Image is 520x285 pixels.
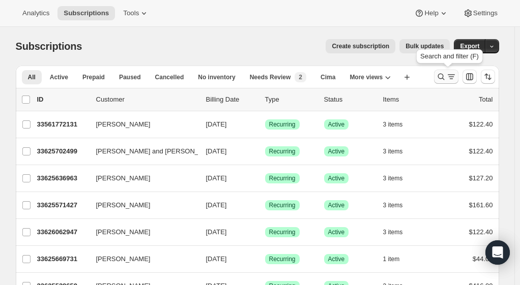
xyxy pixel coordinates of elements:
[328,174,345,182] span: Active
[96,146,220,156] span: [PERSON_NAME] and [PERSON_NAME]
[328,201,345,209] span: Active
[37,94,88,105] p: ID
[117,6,155,20] button: Tools
[383,144,414,159] button: 3 items
[269,147,296,155] span: Recurring
[454,39,485,53] button: Export
[206,174,227,182] span: [DATE]
[406,42,444,50] span: Bulk updates
[37,200,88,210] p: 33625571427
[408,6,454,20] button: Help
[328,120,345,129] span: Active
[383,255,400,263] span: 1 item
[299,73,302,81] span: 2
[383,117,414,132] button: 3 items
[90,170,192,186] button: [PERSON_NAME]
[82,73,105,81] span: Prepaid
[399,39,450,53] button: Bulk updates
[328,228,345,236] span: Active
[206,255,227,263] span: [DATE]
[37,119,88,130] p: 33561772131
[37,94,493,105] div: IDCustomerBilling DateTypeStatusItemsTotal
[469,201,493,209] span: $161.60
[424,9,438,17] span: Help
[469,147,493,155] span: $122.40
[269,201,296,209] span: Recurring
[206,228,227,236] span: [DATE]
[469,174,493,182] span: $127.20
[269,120,296,129] span: Recurring
[328,147,345,155] span: Active
[64,9,109,17] span: Subscriptions
[37,146,88,156] p: 33625702499
[383,171,414,185] button: 3 items
[324,94,375,105] p: Status
[326,39,395,53] button: Create subscription
[383,94,434,105] div: Items
[383,174,403,182] span: 3 items
[383,198,414,212] button: 3 items
[383,252,411,266] button: 1 item
[265,94,316,105] div: Type
[37,225,493,239] div: 33626062947[PERSON_NAME][DATE]SuccessRecurringSuccessActive3 items$122.40
[37,252,493,266] div: 33625669731[PERSON_NAME][DATE]SuccessRecurringSuccessActive1 item$44.00
[96,119,151,130] span: [PERSON_NAME]
[269,174,296,182] span: Recurring
[206,94,257,105] p: Billing Date
[57,6,115,20] button: Subscriptions
[473,255,493,263] span: $44.00
[434,70,458,84] button: Search and filter results
[206,120,227,128] span: [DATE]
[469,228,493,236] span: $122.40
[96,200,151,210] span: [PERSON_NAME]
[37,173,88,183] p: 33625636963
[37,117,493,132] div: 33561772131[PERSON_NAME][DATE]SuccessRecurringSuccessActive3 items$122.40
[50,73,68,81] span: Active
[485,240,510,265] div: Open Intercom Messenger
[16,6,55,20] button: Analytics
[328,255,345,263] span: Active
[155,73,184,81] span: Cancelled
[383,225,414,239] button: 3 items
[37,227,88,237] p: 33626062947
[16,41,82,52] span: Subscriptions
[37,144,493,159] div: 33625702499[PERSON_NAME] and [PERSON_NAME][DATE]SuccessRecurringSuccessActive3 items$122.40
[269,255,296,263] span: Recurring
[90,116,192,133] button: [PERSON_NAME]
[383,147,403,155] span: 3 items
[383,228,403,236] span: 3 items
[399,70,415,84] button: Create new view
[198,73,235,81] span: No inventory
[332,42,389,50] span: Create subscription
[469,120,493,128] span: $122.40
[463,70,477,84] button: Customize table column order and visibility
[269,228,296,236] span: Recurring
[96,227,151,237] span: [PERSON_NAME]
[350,73,383,81] span: More views
[90,251,192,267] button: [PERSON_NAME]
[90,143,192,160] button: [PERSON_NAME] and [PERSON_NAME]
[28,73,36,81] span: All
[321,73,335,81] span: Cima
[460,42,479,50] span: Export
[250,73,291,81] span: Needs Review
[37,198,493,212] div: 33625571427[PERSON_NAME][DATE]SuccessRecurringSuccessActive3 items$161.60
[473,9,498,17] span: Settings
[481,70,495,84] button: Sort the results
[457,6,504,20] button: Settings
[479,94,493,105] p: Total
[123,9,139,17] span: Tools
[90,224,192,240] button: [PERSON_NAME]
[37,254,88,264] p: 33625669731
[96,173,151,183] span: [PERSON_NAME]
[383,120,403,129] span: 3 items
[37,171,493,185] div: 33625636963[PERSON_NAME][DATE]SuccessRecurringSuccessActive3 items$127.20
[90,197,192,213] button: [PERSON_NAME]
[96,94,198,105] p: Customer
[96,254,151,264] span: [PERSON_NAME]
[343,70,397,84] button: More views
[22,9,49,17] span: Analytics
[119,73,141,81] span: Paused
[206,201,227,209] span: [DATE]
[206,147,227,155] span: [DATE]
